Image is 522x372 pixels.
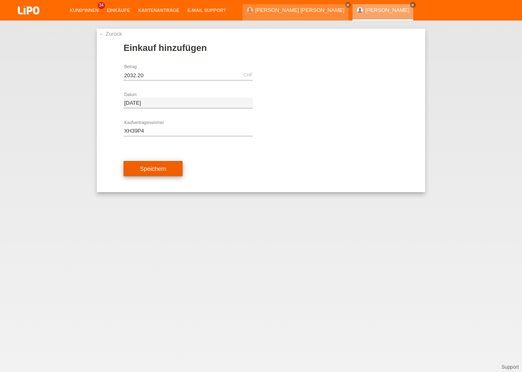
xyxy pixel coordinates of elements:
[8,17,49,23] a: LIPO pay
[99,31,122,37] a: ← Zurück
[134,8,183,13] a: Kartenanträge
[411,3,415,7] i: close
[410,2,416,8] a: close
[255,7,344,13] a: [PERSON_NAME] [PERSON_NAME]
[66,8,103,13] a: Kund*innen
[183,8,230,13] a: E-Mail Support
[243,72,253,77] div: CHF
[124,43,398,53] h1: Einkauf hinzufügen
[103,8,134,13] a: Einkäufe
[365,7,409,13] a: [PERSON_NAME]
[124,161,183,177] button: Speichern
[140,165,166,172] span: Speichern
[346,3,350,7] i: close
[98,2,105,9] span: 34
[345,2,351,8] a: close
[501,364,519,370] a: Support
